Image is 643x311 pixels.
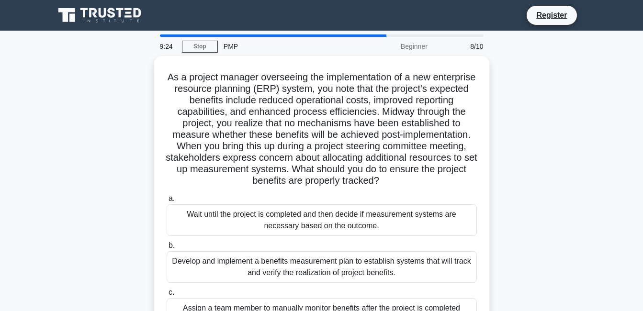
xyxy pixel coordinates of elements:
[154,37,182,56] div: 9:24
[169,194,175,202] span: a.
[530,9,573,21] a: Register
[169,241,175,249] span: b.
[167,251,477,283] div: Develop and implement a benefits measurement plan to establish systems that will track and verify...
[433,37,489,56] div: 8/10
[350,37,433,56] div: Beginner
[218,37,350,56] div: PMP
[169,288,174,296] span: c.
[166,71,478,187] h5: As a project manager overseeing the implementation of a new enterprise resource planning (ERP) sy...
[182,41,218,53] a: Stop
[167,204,477,236] div: Wait until the project is completed and then decide if measurement systems are necessary based on...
